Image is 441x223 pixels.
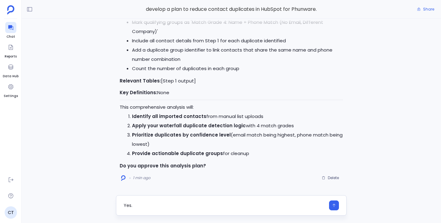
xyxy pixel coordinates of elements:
[5,42,17,59] a: Reports
[3,61,19,79] a: Data Hub
[120,88,343,97] p: None
[328,175,339,180] span: Delete
[133,175,150,180] span: 1 min ago
[132,113,206,120] strong: Identify all imported contacts
[116,5,347,13] span: develop a plan to reduce contact duplicates in HubSpot for Phunware.
[120,162,206,169] strong: Do you approve this analysis plan?
[132,45,343,64] li: Add a duplicate group identifier to link contacts that share the same name and phone number combi...
[120,76,343,86] p: [Step 1 output]
[132,36,343,45] li: Include all contact details from Step 1 for each duplicate identified
[5,206,17,219] a: CT
[413,5,438,14] button: Share
[7,5,14,15] img: petavue logo
[5,34,16,39] span: Chat
[132,122,246,129] strong: Apply your waterfall duplicate detection logic
[5,22,16,39] a: Chat
[132,130,343,149] li: (email match being highest, phone match being lowest)
[3,74,19,79] span: Data Hub
[120,103,343,112] p: This comprehensive analysis will:
[132,121,343,130] li: with 4 match grades
[120,89,157,96] strong: Key Definitions:
[318,173,343,183] button: Delete
[132,149,343,158] li: for cleanup
[132,150,223,157] strong: Provide actionable duplicate groups
[124,202,325,208] textarea: Yes.
[121,175,126,181] img: logo
[423,7,434,12] span: Share
[132,132,231,138] strong: Prioritize duplicates by confidence level
[120,78,161,84] strong: Relevant Tables:
[132,64,343,73] li: Count the number of duplicates in each group
[132,112,343,121] li: from manual list uploads
[5,54,17,59] span: Reports
[4,94,18,99] span: Settings
[4,81,18,99] a: Settings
